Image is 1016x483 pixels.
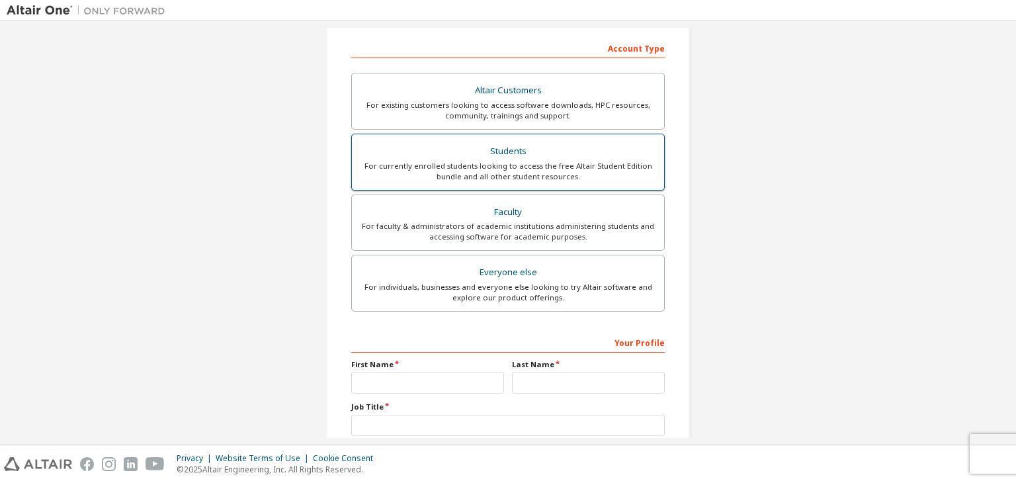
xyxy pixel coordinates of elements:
p: © 2025 Altair Engineering, Inc. All Rights Reserved. [177,464,381,475]
div: For individuals, businesses and everyone else looking to try Altair software and explore our prod... [360,282,656,303]
img: instagram.svg [102,457,116,471]
div: For currently enrolled students looking to access the free Altair Student Edition bundle and all ... [360,161,656,182]
div: For faculty & administrators of academic institutions administering students and accessing softwa... [360,221,656,242]
div: Account Type [351,37,665,58]
img: youtube.svg [146,457,165,471]
img: facebook.svg [80,457,94,471]
div: Altair Customers [360,81,656,100]
div: For existing customers looking to access software downloads, HPC resources, community, trainings ... [360,100,656,121]
div: Privacy [177,453,216,464]
label: Job Title [351,402,665,412]
div: Your Profile [351,331,665,353]
div: Students [360,142,656,161]
label: Last Name [512,359,665,370]
div: Faculty [360,203,656,222]
div: Everyone else [360,263,656,282]
img: altair_logo.svg [4,457,72,471]
div: Cookie Consent [313,453,381,464]
img: linkedin.svg [124,457,138,471]
div: Website Terms of Use [216,453,313,464]
img: Altair One [7,4,172,17]
label: First Name [351,359,504,370]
